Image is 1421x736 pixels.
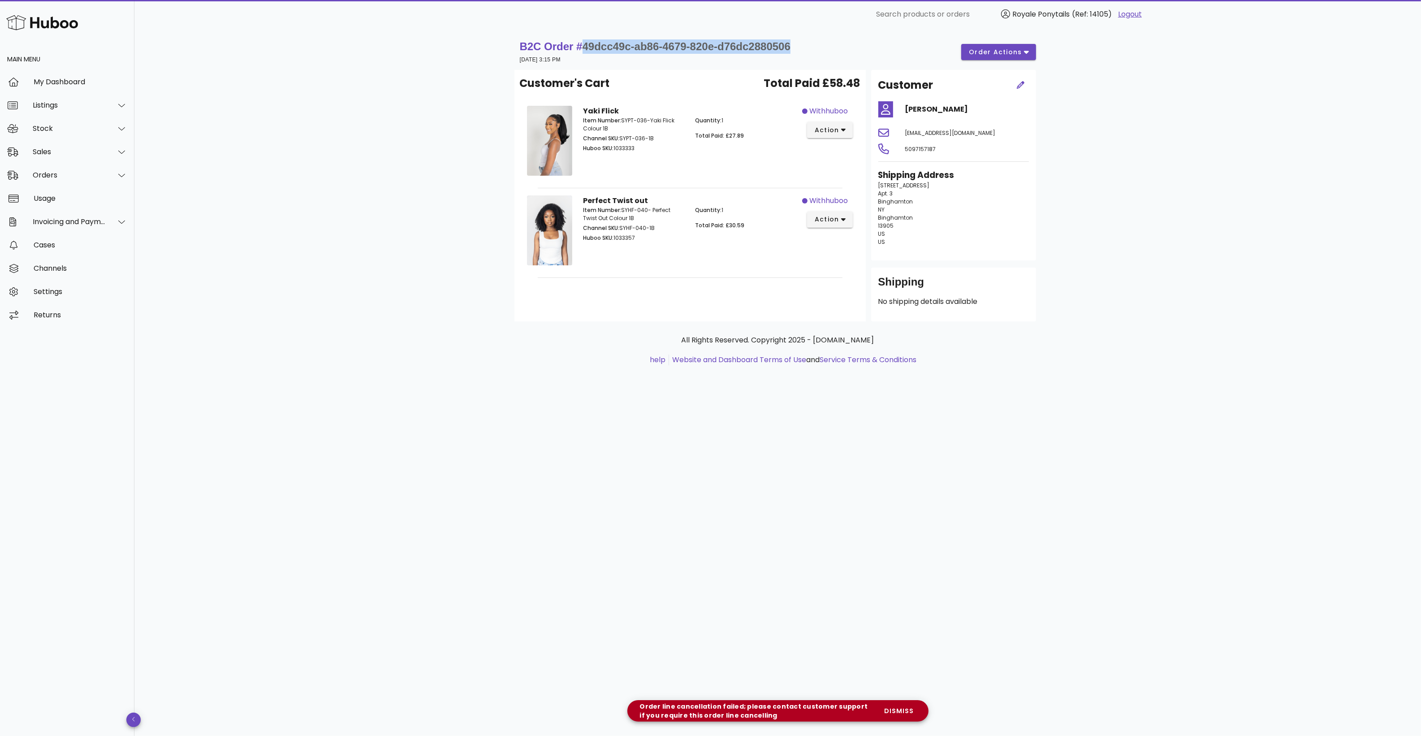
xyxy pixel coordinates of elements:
span: Binghamton [878,214,913,221]
span: Channel SKU: [583,134,619,142]
span: dismiss [883,706,914,716]
strong: B2C Order # [520,40,790,52]
p: 1033357 [583,234,685,242]
span: Quantity: [695,206,721,214]
h3: Shipping Address [878,169,1029,182]
p: All Rights Reserved. Copyright 2025 - [DOMAIN_NAME] [522,335,1034,346]
div: Order line cancellation failed; please contact customer support if you require this order line ca... [635,702,877,720]
div: Listings [33,101,106,109]
h4: [PERSON_NAME] [905,104,1029,115]
a: help [650,355,665,365]
div: Settings [34,287,127,296]
span: (Ref: 14105) [1072,9,1112,19]
div: Stock [33,124,106,133]
div: Cases [34,241,127,249]
div: My Dashboard [34,78,127,86]
span: Quantity: [695,117,721,124]
span: Total Paid: £27.89 [695,132,744,139]
p: SYPT-036-1B [583,134,685,143]
strong: Perfect Twist out [583,195,648,206]
span: Item Number: [583,117,621,124]
span: Binghamton [878,198,913,205]
img: Product Image [527,106,572,176]
span: withhuboo [809,106,848,117]
a: Service Terms & Conditions [820,355,916,365]
li: and [669,355,916,365]
div: Returns [34,311,127,319]
div: Channels [34,264,127,273]
img: Product Image [527,195,572,266]
p: SYPT-036-Yaki Flick Colour 1B [583,117,685,133]
button: action [807,122,853,138]
span: Customer's Cart [520,75,610,91]
h2: Customer [878,77,933,93]
p: 1 [695,117,797,125]
a: Website and Dashboard Terms of Use [672,355,806,365]
span: order actions [968,48,1022,57]
div: Shipping [878,275,1029,296]
span: [EMAIL_ADDRESS][DOMAIN_NAME] [905,129,996,137]
span: Huboo SKU: [583,144,613,152]
span: US [878,230,885,238]
span: Huboo SKU: [583,234,613,242]
span: 13905 [878,222,894,229]
p: SYHF-040- Perfect Twist Out Colour 1B [583,206,685,222]
span: NY [878,206,885,213]
span: Channel SKU: [583,224,619,232]
button: dismiss [876,702,921,720]
span: 49dcc49c-ab86-4679-820e-d76dc2880506 [583,40,790,52]
span: [STREET_ADDRESS] [878,182,930,189]
div: Sales [33,147,106,156]
strong: Yaki Flick [583,106,619,116]
span: Item Number: [583,206,621,214]
button: order actions [961,44,1036,60]
span: 5097157187 [905,145,936,153]
div: Invoicing and Payments [33,217,106,226]
span: action [814,126,839,135]
span: withhuboo [809,195,848,206]
small: [DATE] 3:15 PM [520,56,561,63]
p: 1033333 [583,144,685,152]
div: Orders [33,171,106,179]
span: US [878,238,885,246]
div: Usage [34,194,127,203]
span: action [814,215,839,224]
p: SYHF-040-1B [583,224,685,232]
p: No shipping details available [878,296,1029,307]
img: Huboo Logo [6,13,78,32]
a: Logout [1118,9,1142,20]
p: 1 [695,206,797,214]
span: Total Paid £58.48 [764,75,860,91]
span: Total Paid: £30.59 [695,221,744,229]
button: action [807,212,853,228]
span: Royale Ponytails [1012,9,1070,19]
span: Apt. 3 [878,190,893,197]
